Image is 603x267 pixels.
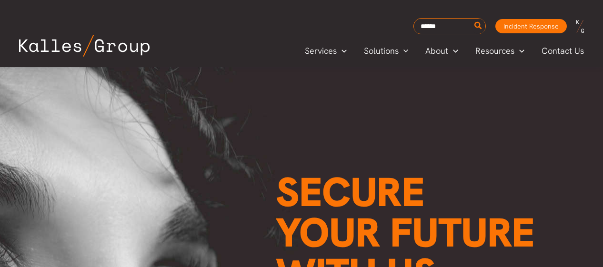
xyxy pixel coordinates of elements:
[448,44,458,58] span: Menu Toggle
[495,19,567,33] a: Incident Response
[399,44,409,58] span: Menu Toggle
[475,44,514,58] span: Resources
[337,44,347,58] span: Menu Toggle
[514,44,524,58] span: Menu Toggle
[533,44,593,58] a: Contact Us
[542,44,584,58] span: Contact Us
[425,44,448,58] span: About
[355,44,417,58] a: SolutionsMenu Toggle
[364,44,399,58] span: Solutions
[305,44,337,58] span: Services
[296,44,355,58] a: ServicesMenu Toggle
[472,19,484,34] button: Search
[467,44,533,58] a: ResourcesMenu Toggle
[417,44,467,58] a: AboutMenu Toggle
[296,43,593,59] nav: Primary Site Navigation
[19,35,150,57] img: Kalles Group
